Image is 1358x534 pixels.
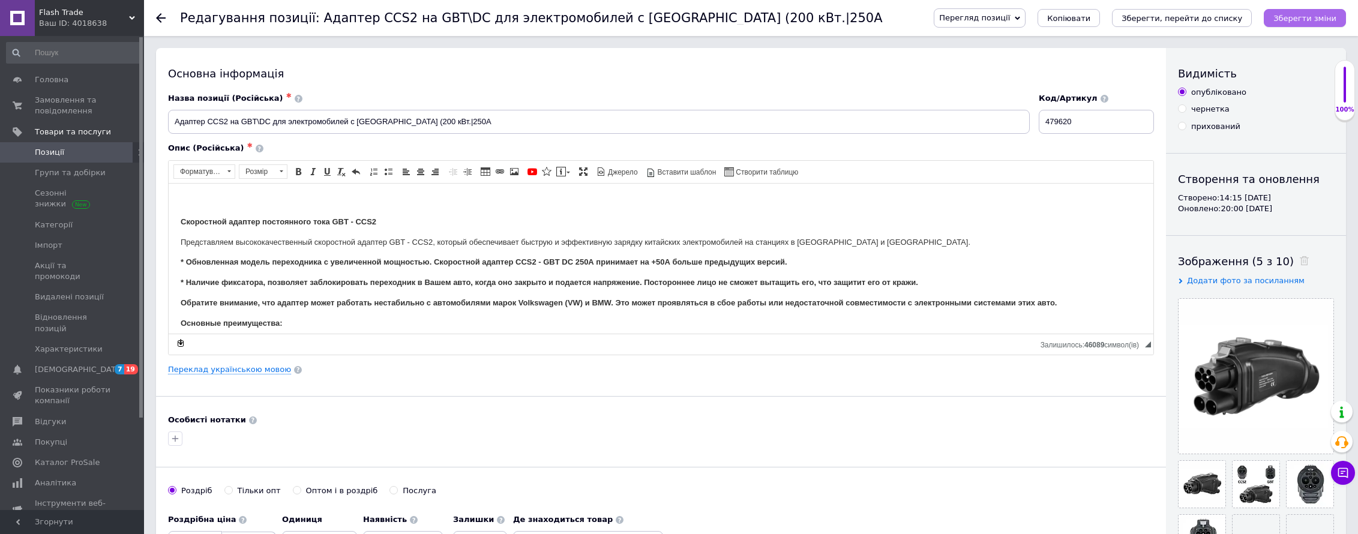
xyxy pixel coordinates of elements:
[35,127,111,137] span: Товари та послуги
[168,94,283,103] span: Назва позиції (Російська)
[382,165,395,178] a: Вставити/видалити маркований список
[168,515,236,524] b: Роздрібна ціна
[292,165,305,178] a: Жирний (⌘+B)
[180,11,883,25] h1: Редагування позиції: Адаптер CCS2 на GBT\DC для электромобилей с Китая (200 кВт.|250А
[734,167,798,178] span: Створити таблицю
[1039,94,1098,103] span: Код/Артикул
[1191,104,1230,115] div: чернетка
[35,240,62,251] span: Імпорт
[35,478,76,488] span: Аналітика
[39,18,144,29] div: Ваш ID: 4018638
[239,164,287,179] a: Розмір
[403,485,436,496] div: Послуга
[1178,66,1334,81] div: Видимість
[35,74,68,85] span: Головна
[35,95,111,116] span: Замовлення та повідомлення
[35,437,67,448] span: Покупці
[168,66,1154,81] div: Основна інформація
[1084,341,1104,349] span: 46089
[282,515,322,524] b: Одиниця
[35,292,104,302] span: Видалені позиції
[606,167,638,178] span: Джерело
[174,337,187,350] a: Зробити резервну копію зараз
[39,7,129,18] span: Flash Trade
[595,165,640,178] a: Джерело
[526,165,539,178] a: Додати відео з YouTube
[540,165,553,178] a: Вставити іконку
[367,165,380,178] a: Вставити/видалити нумерований список
[1145,341,1151,347] span: Потягніть для зміни розмірів
[35,344,103,355] span: Характеристики
[1178,254,1334,269] div: Зображення (5 з 10)
[939,13,1010,22] span: Перегляд позиції
[168,143,244,152] span: Опис (Російська)
[1112,9,1252,27] button: Зберегти, перейти до списку
[35,167,106,178] span: Групи та добірки
[306,165,319,178] a: Курсив (⌘+I)
[115,364,124,374] span: 7
[156,13,166,23] div: Повернутися назад
[414,165,427,178] a: По центру
[35,312,111,334] span: Відновлення позицій
[286,92,292,100] span: ✱
[35,416,66,427] span: Відгуки
[35,220,73,230] span: Категорії
[35,385,111,406] span: Показники роботи компанії
[238,485,281,496] div: Тільки опт
[181,485,212,496] div: Роздріб
[1191,87,1246,98] div: опубліковано
[428,165,442,178] a: По правому краю
[493,165,506,178] a: Вставити/Редагувати посилання (⌘+L)
[1122,14,1242,23] i: Зберегти, перейти до списку
[1264,9,1346,27] button: Зберегти зміни
[168,415,246,424] b: Особисті нотатки
[169,184,1153,334] iframe: Редактор, 849B5317-41CA-46CC-91E5-1A5FCEE2805B
[1331,461,1355,485] button: Чат з покупцем
[513,515,613,524] b: Де знаходиться товар
[1038,9,1100,27] button: Копіювати
[306,485,378,496] div: Оптом і в роздріб
[335,165,348,178] a: Видалити форматування
[35,457,100,468] span: Каталог ProSale
[644,165,718,178] a: Вставити шаблон
[35,364,124,375] span: [DEMOGRAPHIC_DATA]
[320,165,334,178] a: Підкреслений (⌘+U)
[453,515,494,524] b: Залишки
[168,365,291,374] a: Переклад українською мовою
[554,165,572,178] a: Вставити повідомлення
[35,260,111,282] span: Акції та промокоди
[6,42,142,64] input: Пошук
[446,165,460,178] a: Зменшити відступ
[239,165,275,178] span: Розмір
[656,167,717,178] span: Вставити шаблон
[247,142,253,149] span: ✱
[349,165,362,178] a: Повернути (⌘+Z)
[1187,276,1305,285] span: Додати фото за посиланням
[1273,14,1336,23] i: Зберегти зміни
[723,165,800,178] a: Створити таблицю
[124,364,138,374] span: 19
[1178,172,1334,187] div: Створення та оновлення
[1191,121,1240,132] div: прихований
[461,165,474,178] a: Збільшити відступ
[400,165,413,178] a: По лівому краю
[577,165,590,178] a: Максимізувати
[35,498,111,520] span: Інструменти веб-майстра та SEO
[173,164,235,179] a: Форматування
[363,515,407,524] b: Наявність
[479,165,492,178] a: Таблиця
[1178,193,1334,203] div: Створено: 14:15 [DATE]
[35,188,111,209] span: Сезонні знижки
[1178,203,1334,214] div: Оновлено: 20:00 [DATE]
[1041,338,1145,349] div: Кiлькiсть символiв
[174,165,223,178] span: Форматування
[1047,14,1090,23] span: Копіювати
[35,147,64,158] span: Позиції
[1335,60,1355,121] div: 100% Якість заповнення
